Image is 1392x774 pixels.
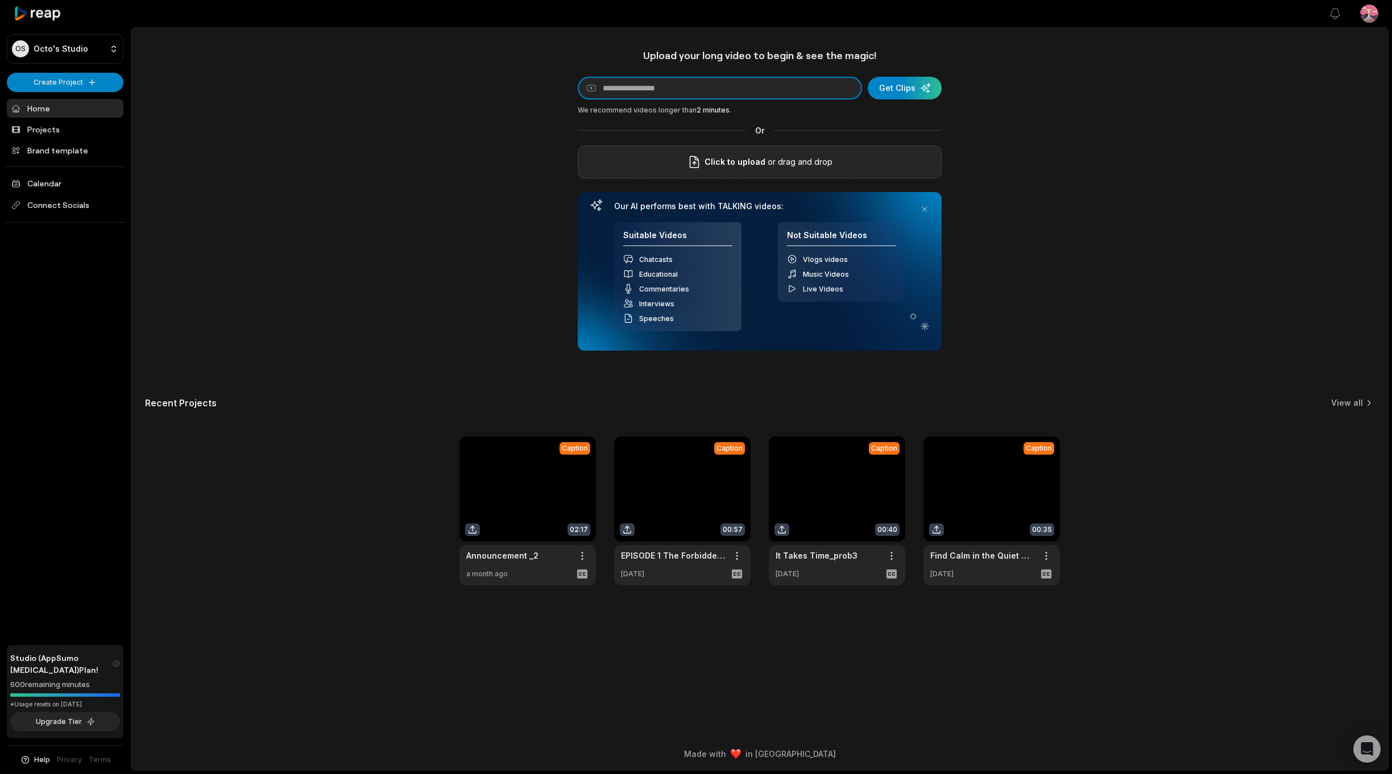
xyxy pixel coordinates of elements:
[142,748,1378,760] div: Made with in [GEOGRAPHIC_DATA]
[621,550,726,561] a: EPISODE 1 The Forbidden Fruit of Immortality
[639,314,674,323] span: Speeches
[803,285,843,293] span: Live Videos
[623,230,732,247] h4: Suitable Videos
[639,270,678,278] span: Educational
[731,749,741,759] img: heart emoji
[803,255,848,264] span: Vlogs videos
[34,44,88,54] p: Octo's Studio
[10,712,120,731] button: Upgrade Tier
[10,700,120,709] div: *Usage resets on [DATE]
[145,397,217,409] h2: Recent Projects
[1331,397,1363,409] a: View all
[10,679,120,690] div: 600 remaining minutes
[776,550,857,561] a: It Takes Time_prob3
[10,652,113,676] span: Studio (AppSumo [MEDICAL_DATA]) Plan!
[7,195,123,215] span: Connect Socials
[34,755,50,765] span: Help
[57,755,82,765] a: Privacy
[7,99,123,118] a: Home
[930,550,1035,561] a: Find Calm in the Quiet Moments of Anime_prob3
[7,174,123,193] a: Calendar
[765,155,832,169] p: or drag and drop
[868,77,942,99] button: Get Clips
[639,299,674,308] span: Interviews
[89,755,111,765] a: Terms
[787,230,896,247] h4: Not Suitable Videos
[578,105,942,115] div: We recommend videos longer than .
[803,270,849,278] span: Music Videos
[614,201,905,211] h3: Our AI performs best with TALKING videos:
[639,255,673,264] span: Chatcasts
[7,73,123,92] button: Create Project
[7,141,123,160] a: Brand template
[20,755,50,765] button: Help
[1353,735,1381,763] div: Open Intercom Messenger
[12,40,29,57] div: OS
[7,120,123,139] a: Projects
[697,106,730,114] span: 2 minutes
[466,550,538,561] a: Announcement _2
[705,155,765,169] span: Click to upload
[578,49,942,62] h1: Upload your long video to begin & see the magic!
[746,124,774,136] span: Or
[639,285,689,293] span: Commentaries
